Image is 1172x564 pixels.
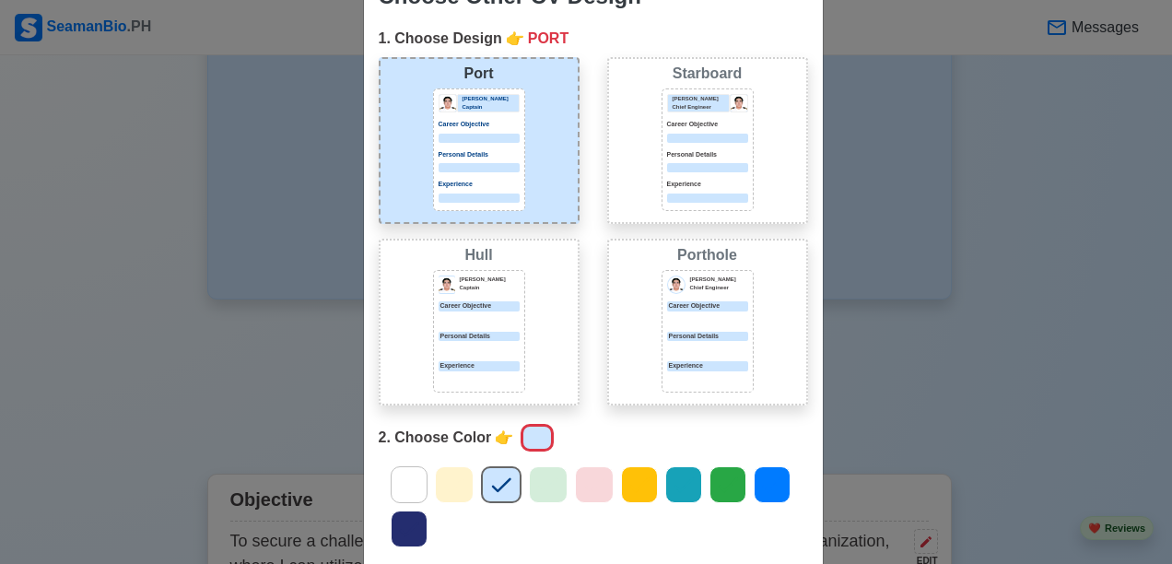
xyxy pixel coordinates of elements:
[439,361,520,371] p: Experience
[439,332,520,342] p: Personal Details
[463,103,519,112] p: Captain
[613,63,803,85] div: Starboard
[384,244,574,266] div: Hull
[463,95,519,103] p: [PERSON_NAME]
[667,361,748,371] div: Experience
[439,120,520,130] p: Career Objective
[667,301,748,311] div: Career Objective
[673,95,729,103] p: [PERSON_NAME]
[384,63,574,85] div: Port
[439,301,520,311] p: Career Objective
[690,284,748,292] p: Chief Engineer
[673,103,729,112] p: Chief Engineer
[379,420,808,455] div: 2. Choose Color
[439,180,520,190] p: Experience
[460,284,520,292] p: Captain
[667,150,748,160] p: Personal Details
[460,276,520,284] p: [PERSON_NAME]
[690,276,748,284] p: [PERSON_NAME]
[495,427,513,449] span: point
[667,180,748,190] p: Experience
[667,120,748,130] p: Career Objective
[528,28,568,50] span: PORT
[667,332,748,342] div: Personal Details
[439,150,520,160] p: Personal Details
[506,28,524,50] span: point
[613,244,803,266] div: Porthole
[379,28,808,50] div: 1. Choose Design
